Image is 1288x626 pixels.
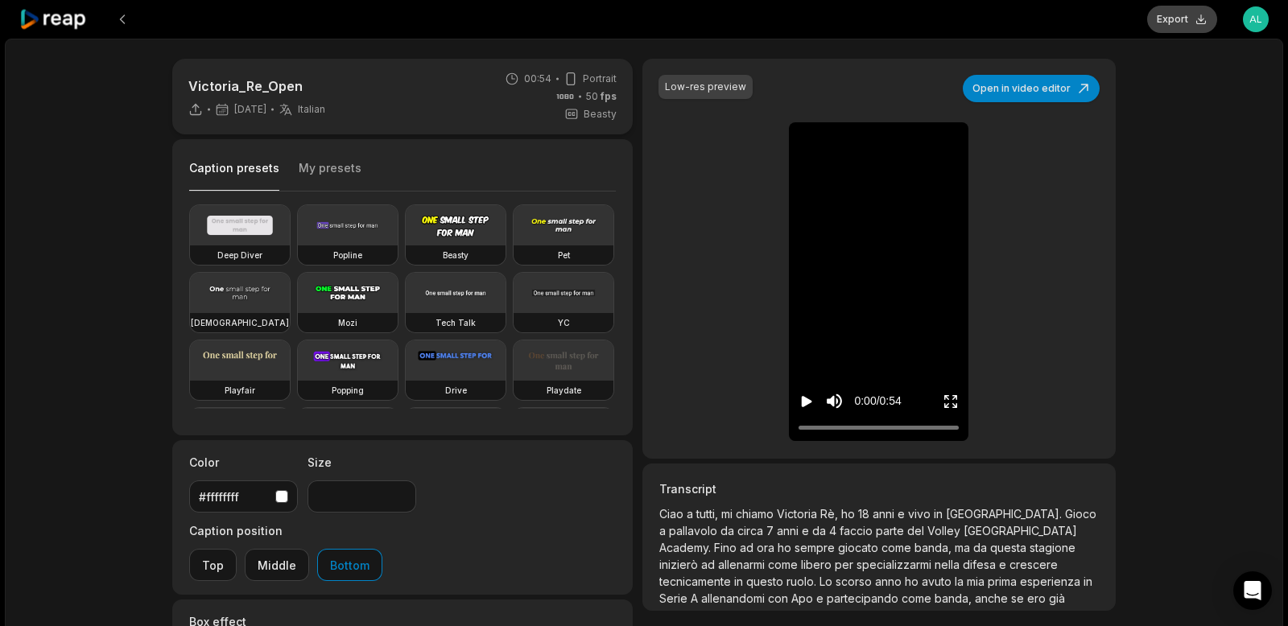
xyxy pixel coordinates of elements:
[191,316,289,329] h3: [DEMOGRAPHIC_DATA]
[875,575,905,588] span: anno
[898,507,908,521] span: e
[584,107,617,121] span: Beasty
[1233,571,1272,610] div: Open Intercom Messenger
[659,507,687,521] span: Ciao
[820,507,841,521] span: Rè,
[876,524,907,537] span: parte
[943,386,959,416] button: Enter Fullscreen
[999,558,1009,571] span: e
[935,558,963,571] span: nella
[659,575,734,588] span: tecnicamente
[736,507,777,521] span: chiamo
[245,549,309,581] button: Middle
[1027,591,1049,605] span: ero
[669,524,720,537] span: pallavolo
[524,72,551,86] span: 00:54
[988,575,1020,588] span: prima
[963,75,1100,102] button: Open in video editor
[873,507,898,521] span: anni
[737,524,766,537] span: circa
[934,507,946,521] span: in
[836,575,875,588] span: scorso
[299,160,361,191] button: My presets
[835,558,857,571] span: per
[696,507,721,521] span: tutti,
[816,591,827,605] span: e
[720,524,737,537] span: da
[199,488,269,505] div: #ffffffff
[659,541,714,554] span: Academy.
[583,72,617,86] span: Portrait
[858,507,873,521] span: 18
[795,541,838,554] span: sempre
[234,103,266,116] span: [DATE]
[317,549,382,581] button: Bottom
[558,249,570,262] h3: Pet
[701,558,718,571] span: ad
[777,507,820,521] span: Victoria
[714,541,740,554] span: Fino
[955,575,967,588] span: la
[547,384,581,397] h3: Playdate
[1020,575,1084,588] span: esperienza
[189,480,298,513] button: #ffffffff
[691,591,701,605] span: A
[665,80,746,94] div: Low-res preview
[768,591,791,605] span: con
[927,524,964,537] span: Volley
[687,507,696,521] span: a
[659,558,701,571] span: inizierò
[701,591,768,605] span: allenandomi
[740,541,757,554] span: ad
[819,575,836,588] span: Lo
[1009,558,1058,571] span: crescere
[746,575,786,588] span: questo
[955,541,973,554] span: ma
[967,575,988,588] span: mia
[935,591,975,605] span: banda,
[189,549,237,581] button: Top
[659,524,669,537] span: a
[857,558,935,571] span: specializzarmi
[801,558,835,571] span: libero
[791,591,816,605] span: Apo
[838,541,881,554] span: giocato
[963,558,999,571] span: difesa
[333,249,362,262] h3: Popline
[973,541,990,554] span: da
[338,316,357,329] h3: Mozi
[777,524,802,537] span: anni
[1147,6,1217,33] button: Export
[1084,575,1092,588] span: in
[189,160,279,192] button: Caption presets
[840,524,876,537] span: faccio
[718,558,768,571] span: allenarmi
[766,524,777,537] span: 7
[802,524,812,537] span: e
[778,541,795,554] span: ho
[914,541,955,554] span: banda,
[308,454,416,471] label: Size
[881,541,914,554] span: come
[1011,591,1027,605] span: se
[225,384,255,397] h3: Playfair
[799,386,815,416] button: Play video
[734,575,746,588] span: in
[786,575,819,588] span: ruolo.
[902,591,935,605] span: come
[721,507,736,521] span: mi
[217,249,262,262] h3: Deep Diver
[332,384,364,397] h3: Popping
[189,522,382,539] label: Caption position
[1065,507,1096,521] span: Gioco
[659,480,1099,497] h3: Transcript
[905,575,922,588] span: ho
[1030,541,1075,554] span: stagione
[445,384,467,397] h3: Drive
[908,507,934,521] span: vivo
[854,393,901,410] div: 0:00 / 0:54
[768,558,801,571] span: come
[659,591,691,605] span: Serie
[975,591,1011,605] span: anche
[189,454,298,471] label: Color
